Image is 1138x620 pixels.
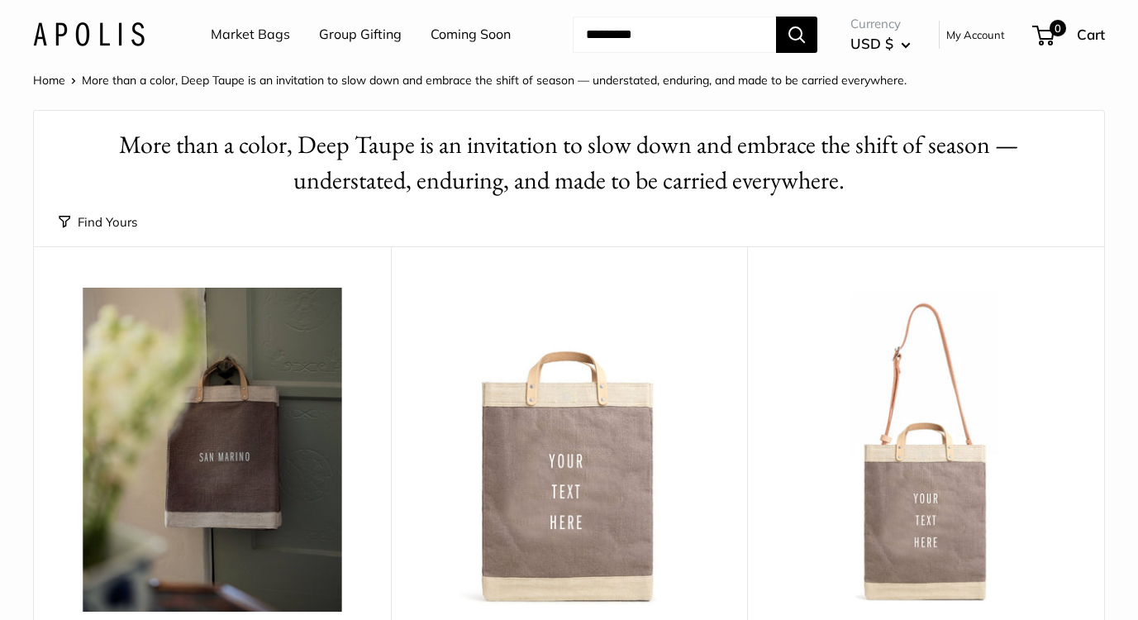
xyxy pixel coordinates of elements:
img: Market Bag in Deep Taupe with Strap [764,288,1088,612]
a: Home [33,73,65,88]
img: Market Bag in Deep Taupe [407,288,731,612]
button: Search [776,17,817,53]
span: USD $ [850,35,893,52]
a: Group Gifting [319,22,402,47]
span: More than a color, Deep Taupe is an invitation to slow down and embrace the shift of season — und... [82,73,907,88]
a: Coming Soon [431,22,511,47]
button: Find Yours [59,211,137,234]
a: Market Bags [211,22,290,47]
span: Currency [850,12,911,36]
a: 0 Cart [1034,21,1105,48]
img: Apolis [33,22,145,46]
span: 0 [1050,20,1066,36]
button: USD $ [850,31,911,57]
img: Deep Taupe grounds the season — a rich, understated neutral made for pre-fall evenings, where gol... [50,288,374,612]
input: Search... [573,17,776,53]
a: Market Bag in Deep Taupe with StrapMarket Bag in Deep Taupe with Strap [764,288,1088,612]
a: My Account [946,25,1005,45]
span: Cart [1077,26,1105,43]
nav: Breadcrumb [33,69,907,91]
a: Market Bag in Deep TaupeMarket Bag in Deep Taupe [407,288,731,612]
h1: More than a color, Deep Taupe is an invitation to slow down and embrace the shift of season — und... [59,127,1079,198]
